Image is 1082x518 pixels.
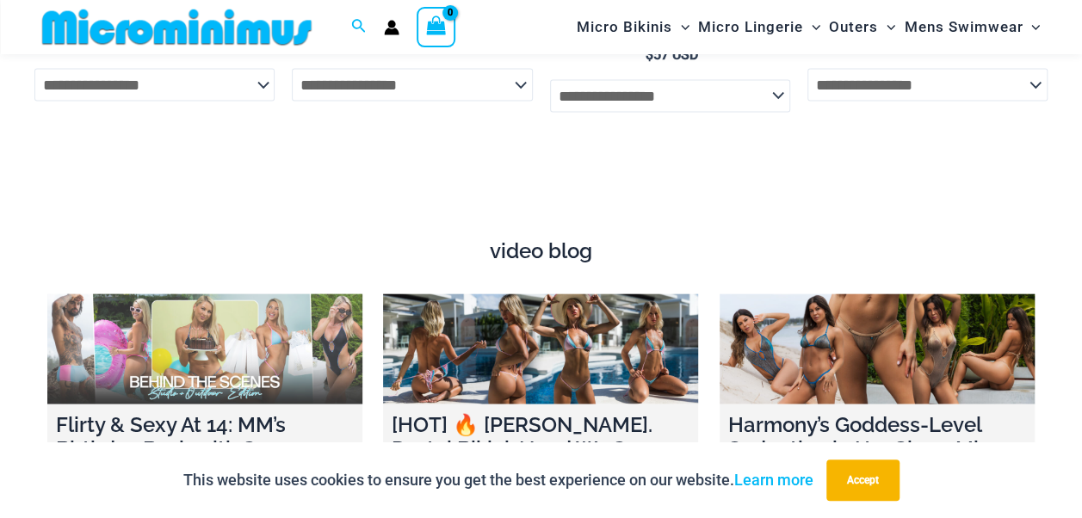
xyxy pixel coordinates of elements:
span: Outers [829,5,878,49]
a: Search icon link [351,16,367,38]
img: MM SHOP LOGO FLAT [35,8,318,46]
a: Mens SwimwearMenu ToggleMenu Toggle [900,5,1044,49]
h4: video blog [47,239,1035,264]
a: Flirty & Sexy At 14: MM’s Birthday Bash with Sexy Birthday Bikinis 🧁🥂 [47,294,362,404]
h4: Flirty & Sexy At 14: MM’s Birthday Bash with Sexy Birthday Bikinis 🧁🥂 [56,413,354,487]
h4: [HOT] 🔥 [PERSON_NAME]. Pastel Bikini. Need We Say More? 😉 [392,413,689,487]
a: OutersMenu ToggleMenu Toggle [825,5,900,49]
a: Micro LingerieMenu ToggleMenu Toggle [694,5,825,49]
span: Micro Lingerie [698,5,803,49]
a: View Shopping Cart, empty [417,7,456,46]
span: Micro Bikinis [577,5,672,49]
span: Mens Swimwear [904,5,1023,49]
nav: Site Navigation [570,3,1048,52]
span: Menu Toggle [878,5,895,49]
p: This website uses cookies to ensure you get the best experience on our website. [183,467,813,493]
bdi: 57 USD [646,46,698,63]
h4: Harmony’s Goddess-Level Seduction in Her Sheer Micro Bikini ✨💦 [728,413,1026,487]
span: Menu Toggle [803,5,820,49]
span: Menu Toggle [672,5,689,49]
a: Learn more [734,471,813,489]
a: Account icon link [384,20,399,35]
a: Micro BikinisMenu ToggleMenu Toggle [572,5,694,49]
span: $ [646,46,653,63]
button: Accept [826,459,900,501]
span: Menu Toggle [1023,5,1040,49]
